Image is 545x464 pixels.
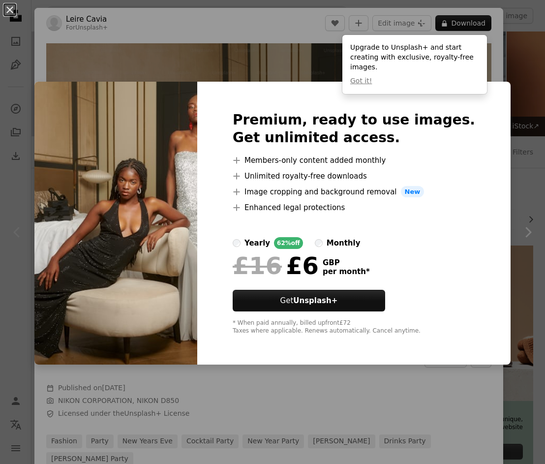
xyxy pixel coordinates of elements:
[233,253,282,278] span: £16
[323,258,370,267] span: GBP
[233,319,475,335] div: * When paid annually, billed upfront £72 Taxes where applicable. Renews automatically. Cancel any...
[293,296,337,305] strong: Unsplash+
[323,267,370,276] span: per month *
[327,237,361,249] div: monthly
[350,76,372,86] button: Got it!
[34,82,197,365] img: premium_photo-1699389166468-e803fac94187
[233,186,475,198] li: Image cropping and background removal
[342,35,487,94] div: Upgrade to Unsplash+ and start creating with exclusive, royalty-free images.
[315,239,323,247] input: monthly
[233,290,385,311] button: GetUnsplash+
[274,237,303,249] div: 62% off
[233,202,475,214] li: Enhanced legal protections
[233,239,241,247] input: yearly62%off
[401,186,424,198] span: New
[233,253,319,278] div: £6
[233,155,475,166] li: Members-only content added monthly
[244,237,270,249] div: yearly
[233,111,475,147] h2: Premium, ready to use images. Get unlimited access.
[233,170,475,182] li: Unlimited royalty-free downloads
